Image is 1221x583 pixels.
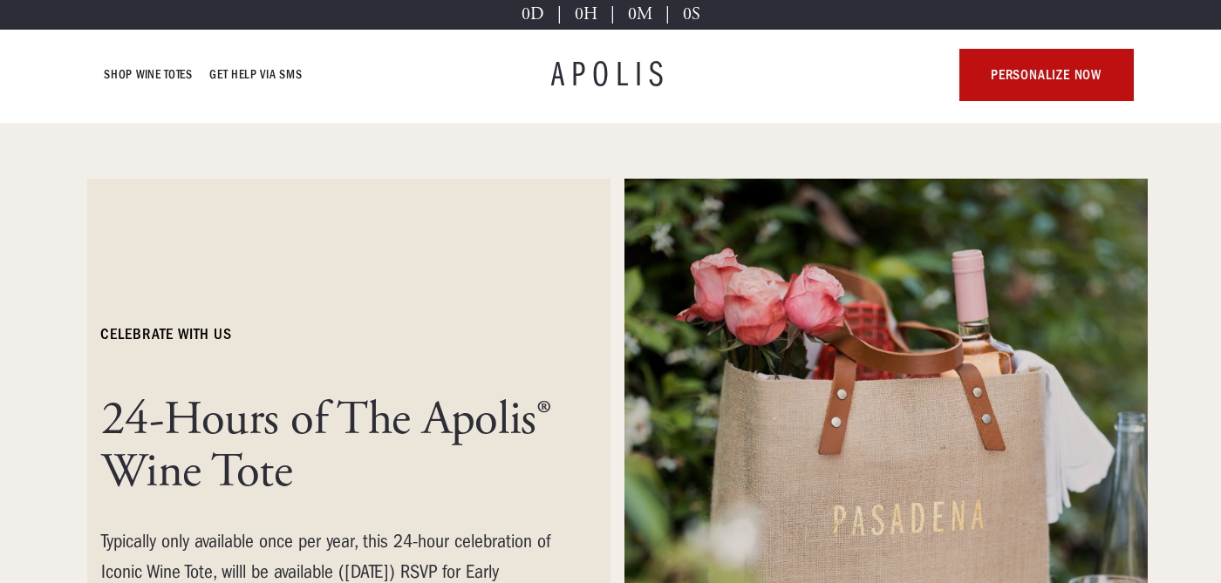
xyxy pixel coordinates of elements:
a: APOLIS [551,58,670,92]
a: personalize now [959,49,1134,101]
h6: celebrate with us [101,324,231,345]
a: GET HELP VIA SMS [210,64,303,85]
h1: 24-Hours of The Apolis® Wine Tote [101,394,555,498]
a: Shop Wine Totes [105,64,193,85]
